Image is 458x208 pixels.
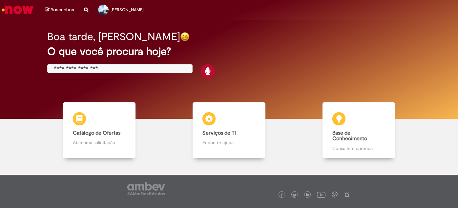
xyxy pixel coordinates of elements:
img: logo_footer_twitter.png [293,194,296,197]
img: logo_footer_facebook.png [280,194,283,197]
h2: Boa tarde, [PERSON_NAME] [47,31,180,42]
a: Rascunhos [45,7,74,13]
img: happy-face.png [180,32,190,41]
img: logo_footer_naosei.png [344,192,350,197]
a: Serviços de TI Encontre ajuda [164,102,294,158]
b: Base de Conhecimento [332,130,367,142]
b: Catálogo de Ofertas [73,130,120,136]
h2: O que você procura hoje? [47,46,411,57]
p: Abra uma solicitação [73,139,126,146]
img: logo_footer_ambev_rotulo_gray.png [127,182,165,195]
p: Encontre ajuda [202,139,255,146]
p: Consulte e aprenda [332,145,385,152]
img: logo_footer_workplace.png [332,192,338,197]
a: Catálogo de Ofertas Abra uma solicitação [34,102,164,158]
span: [PERSON_NAME] [111,7,144,13]
a: Base de Conhecimento Consulte e aprenda [294,102,424,158]
img: logo_footer_youtube.png [317,190,325,199]
span: Rascunhos [51,7,74,13]
b: Serviços de TI [202,130,236,136]
img: ServiceNow [1,3,34,16]
img: logo_footer_linkedin.png [306,193,309,197]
